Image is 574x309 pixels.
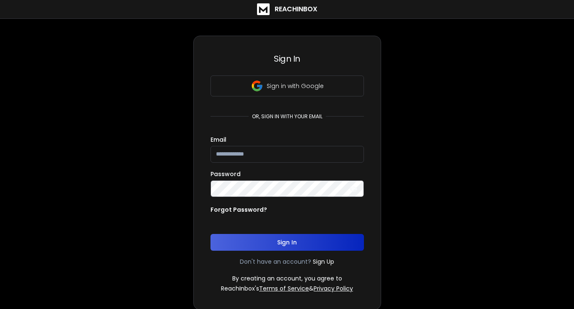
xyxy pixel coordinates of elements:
a: Terms of Service [259,284,309,293]
p: Sign in with Google [267,82,324,90]
p: By creating an account, you agree to [232,274,342,283]
p: ReachInbox's & [221,284,353,293]
a: ReachInbox [257,3,317,15]
label: Email [210,137,226,143]
p: or, sign in with your email [249,113,326,120]
a: Sign Up [313,257,334,266]
p: Forgot Password? [210,205,267,214]
p: Don't have an account? [240,257,311,266]
h1: ReachInbox [275,4,317,14]
a: Privacy Policy [314,284,353,293]
img: logo [257,3,270,15]
h3: Sign In [210,53,364,65]
label: Password [210,171,241,177]
button: Sign in with Google [210,75,364,96]
button: Sign In [210,234,364,251]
